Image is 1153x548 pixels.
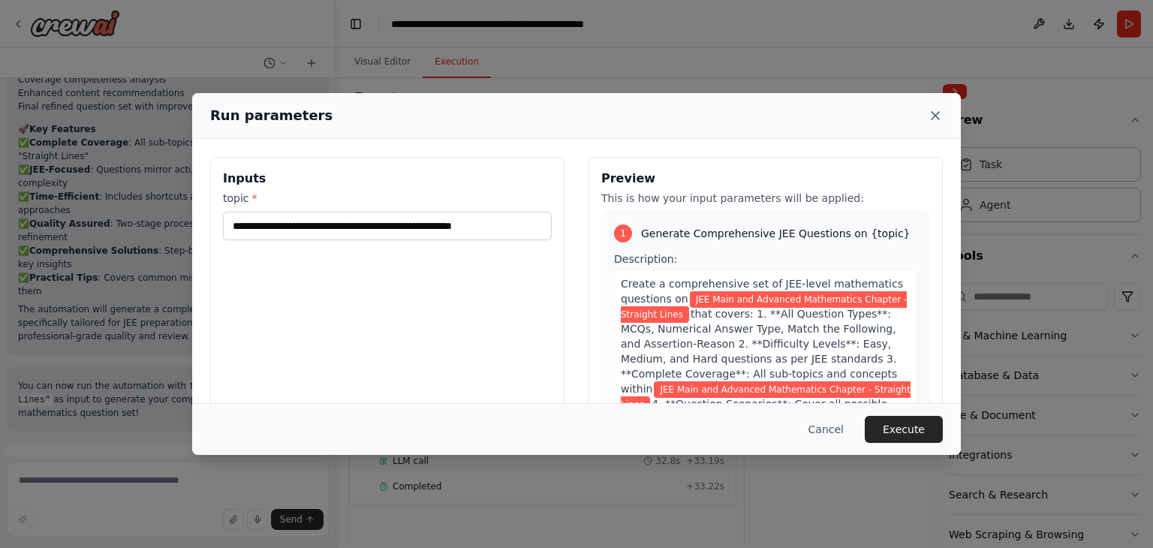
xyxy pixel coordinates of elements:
[614,224,632,242] div: 1
[223,191,552,206] label: topic
[621,291,907,323] span: Variable: topic
[621,308,897,395] span: that covers: 1. **All Question Types**: MCQs, Numerical Answer Type, Match the Following, and Ass...
[621,278,903,305] span: Create a comprehensive set of JEE-level mathematics questions on
[223,170,552,188] h3: Inputs
[601,170,930,188] h3: Preview
[614,253,677,265] span: Description:
[210,105,333,126] h2: Run parameters
[641,226,911,241] span: Generate Comprehensive JEE Questions on {topic}
[865,416,943,443] button: Execute
[601,191,930,206] p: This is how your input parameters will be applied:
[621,381,911,413] span: Variable: topic
[796,416,856,443] button: Cancel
